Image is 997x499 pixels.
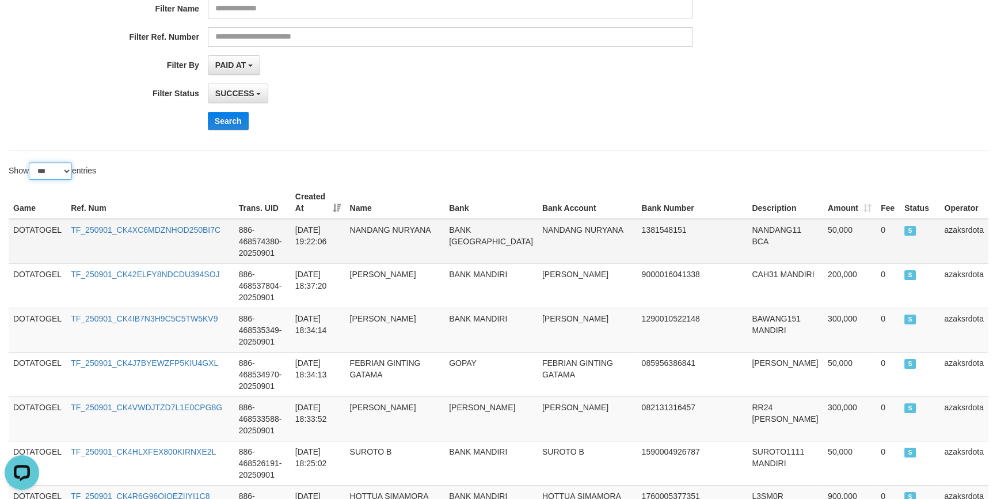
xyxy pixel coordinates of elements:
td: [DATE] 18:33:52 [291,396,345,441]
td: 1290010522148 [637,308,748,352]
td: 0 [876,352,900,396]
td: 1590004926787 [637,441,748,485]
td: FEBRIAN GINTING GATAMA [538,352,637,396]
td: azaksrdota [939,352,988,396]
td: [PERSON_NAME] [444,396,538,441]
td: [PERSON_NAME] [345,396,445,441]
td: CAH31 MANDIRI [747,263,823,308]
span: SUCCESS [904,448,916,458]
td: azaksrdota [939,219,988,264]
td: [DATE] 19:22:06 [291,219,345,264]
select: Showentries [29,162,72,180]
td: [DATE] 18:34:13 [291,352,345,396]
td: [PERSON_NAME] [345,263,445,308]
td: SUROTO1111 MANDIRI [747,441,823,485]
span: SUCCESS [904,315,916,324]
td: SUROTO B [538,441,637,485]
td: 0 [876,219,900,264]
td: BANK MANDIRI [444,441,538,485]
td: [DATE] 18:37:20 [291,263,345,308]
button: Open LiveChat chat widget [5,5,39,39]
td: NANDANG11 BCA [747,219,823,264]
span: SUCCESS [904,359,916,369]
td: DOTATOGEL [9,352,66,396]
td: 50,000 [823,352,876,396]
span: SUCCESS [904,226,916,236]
td: azaksrdota [939,396,988,441]
td: BANK [GEOGRAPHIC_DATA] [444,219,538,264]
td: 082131316457 [637,396,748,441]
td: 085956386841 [637,352,748,396]
td: 0 [876,441,900,485]
td: DOTATOGEL [9,308,66,352]
td: BANK MANDIRI [444,308,538,352]
th: Bank [444,186,538,219]
td: [DATE] 18:25:02 [291,441,345,485]
td: [PERSON_NAME] [747,352,823,396]
th: Name [345,186,445,219]
a: TF_250901_CK4VWDJTZD7L1E0CPG8G [71,403,222,412]
label: Show entries [9,162,96,180]
td: azaksrdota [939,308,988,352]
td: azaksrdota [939,441,988,485]
td: DOTATOGEL [9,396,66,441]
th: Description [747,186,823,219]
td: 886-468534970-20250901 [234,352,291,396]
td: 886-468574380-20250901 [234,219,291,264]
span: SUCCESS [904,403,916,413]
td: 0 [876,263,900,308]
td: FEBRIAN GINTING GATAMA [345,352,445,396]
th: Status [900,186,939,219]
td: [PERSON_NAME] [538,396,637,441]
td: DOTATOGEL [9,219,66,264]
td: [PERSON_NAME] [538,308,637,352]
a: TF_250901_CK4J7BYEWZFP5KIU4GXL [71,358,218,368]
a: TF_250901_CK4IB7N3H9C5C5TW5KV9 [71,314,218,323]
th: Ref. Num [66,186,234,219]
button: PAID AT [208,55,260,75]
td: RR24 [PERSON_NAME] [747,396,823,441]
td: 200,000 [823,263,876,308]
td: BANK MANDIRI [444,263,538,308]
td: [PERSON_NAME] [538,263,637,308]
td: DOTATOGEL [9,263,66,308]
button: Search [208,112,249,130]
td: NANDANG NURYANA [538,219,637,264]
th: Fee [876,186,900,219]
td: 300,000 [823,308,876,352]
td: [DATE] 18:34:14 [291,308,345,352]
span: SUCCESS [904,270,916,280]
span: PAID AT [215,61,246,70]
td: 9000016041338 [637,263,748,308]
td: azaksrdota [939,263,988,308]
td: 50,000 [823,441,876,485]
td: 0 [876,308,900,352]
td: [PERSON_NAME] [345,308,445,352]
td: 886-468535349-20250901 [234,308,291,352]
th: Bank Account [538,186,637,219]
th: Created At: activate to sort column ascending [291,186,345,219]
a: TF_250901_CK4XC6MDZNHOD250BI7C [71,225,220,235]
th: Trans. UID [234,186,291,219]
td: GOPAY [444,352,538,396]
td: 300,000 [823,396,876,441]
td: 50,000 [823,219,876,264]
span: SUCCESS [215,89,254,98]
td: 886-468526191-20250901 [234,441,291,485]
td: SUROTO B [345,441,445,485]
td: 1381548151 [637,219,748,264]
th: Operator [939,186,988,219]
td: DOTATOGEL [9,441,66,485]
td: NANDANG NURYANA [345,219,445,264]
button: SUCCESS [208,84,269,103]
a: TF_250901_CK4HLXFEX800KIRNXE2L [71,447,216,456]
td: 0 [876,396,900,441]
th: Amount: activate to sort column ascending [823,186,876,219]
td: 886-468537804-20250901 [234,263,291,308]
a: TF_250901_CK42ELFY8NDCDU394SOJ [71,270,219,279]
th: Game [9,186,66,219]
td: BAWANG151 MANDIRI [747,308,823,352]
td: 886-468533588-20250901 [234,396,291,441]
th: Bank Number [637,186,748,219]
